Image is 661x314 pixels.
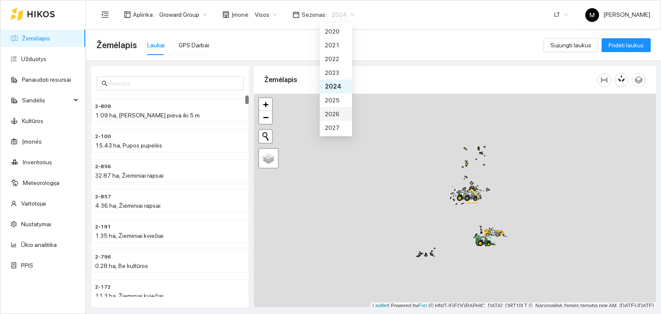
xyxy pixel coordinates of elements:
[109,79,238,88] input: Paieška
[95,132,111,141] span: 2-100
[22,35,50,42] a: Žemėlapis
[95,112,201,119] span: 1.09 ha, [PERSON_NAME] pieva iki 5 m.
[102,80,108,86] span: search
[263,99,269,110] span: +
[21,262,33,269] a: PPIS
[429,303,430,309] span: |
[602,42,651,49] a: Pridėti laukus
[320,38,352,52] div: 2021
[96,38,137,52] span: Žemėlapis
[96,6,114,23] button: menu-fold
[259,111,272,124] a: Zoom out
[95,193,111,201] span: 2-857
[23,159,52,166] a: Inventorius
[320,25,352,38] div: 2020
[179,40,209,50] div: GPS Darbai
[95,223,111,231] span: 2-191
[101,11,109,18] span: menu-fold
[264,68,597,92] div: Žemėlapis
[259,149,278,168] a: Layers
[22,138,42,145] a: Įmonės
[95,292,164,299] span: 11.3 ha, Žieminiai kviečiai
[608,40,644,50] span: Pridėti laukus
[255,8,277,21] span: Visos
[598,77,611,83] span: column-width
[293,11,300,18] span: calendar
[585,11,650,18] span: [PERSON_NAME]
[320,66,352,80] div: 2023
[22,117,43,124] a: Kultūros
[325,27,347,36] div: 2020
[373,303,388,309] a: Leaflet
[95,102,111,111] span: 2-809
[95,283,111,291] span: 2-172
[259,130,272,143] button: Initiate a new search
[544,38,598,52] button: Sujungti laukus
[95,172,164,179] span: 32.87 ha, Žieminiai rapsai
[320,93,352,107] div: 2025
[259,98,272,111] a: Zoom in
[325,109,347,119] div: 2026
[21,55,46,62] a: Užduotys
[124,11,131,18] span: layout
[21,200,46,207] a: Vartotojai
[320,121,352,135] div: 2027
[590,8,595,22] span: M
[21,241,57,248] a: Ūkio analitika
[147,40,165,50] div: Laukai
[232,10,250,19] span: Įmonė :
[602,38,651,52] button: Pridėti laukus
[23,179,59,186] a: Meteorologija
[320,107,352,121] div: 2026
[544,42,598,49] a: Sujungti laukus
[21,221,51,228] a: Nustatymai
[325,68,347,77] div: 2023
[332,8,355,21] span: 2024
[550,40,591,50] span: Sujungti laukus
[597,73,611,87] button: column-width
[95,262,148,269] span: 0.28 ha, Be kultūros
[418,303,427,309] a: Esri
[222,11,229,18] span: shop
[325,40,347,50] div: 2021
[95,142,162,149] span: 15.43 ha, Pupos pupelės
[325,82,347,91] div: 2024
[302,10,327,19] span: Sezonas :
[325,54,347,64] div: 2022
[320,80,352,93] div: 2024
[554,8,568,21] span: LT
[325,95,347,105] div: 2025
[95,253,111,261] span: 2-796
[22,76,71,83] a: Panaudoti resursai
[95,202,161,209] span: 4.36 ha, Žieminiai rapsai
[263,112,269,123] span: −
[95,232,164,239] span: 1.35 ha, Žieminiai kviečiai
[371,302,656,310] div: | Powered by © HNIT-[GEOGRAPHIC_DATA]; ORT10LT ©, Nacionalinė žemės tarnyba prie AM, [DATE]-[DATE]
[320,52,352,66] div: 2022
[133,10,154,19] span: Aplinka :
[95,163,111,171] span: 2-856
[159,8,207,21] span: Groward Group
[325,123,347,132] div: 2027
[22,92,71,109] span: Sandėlis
